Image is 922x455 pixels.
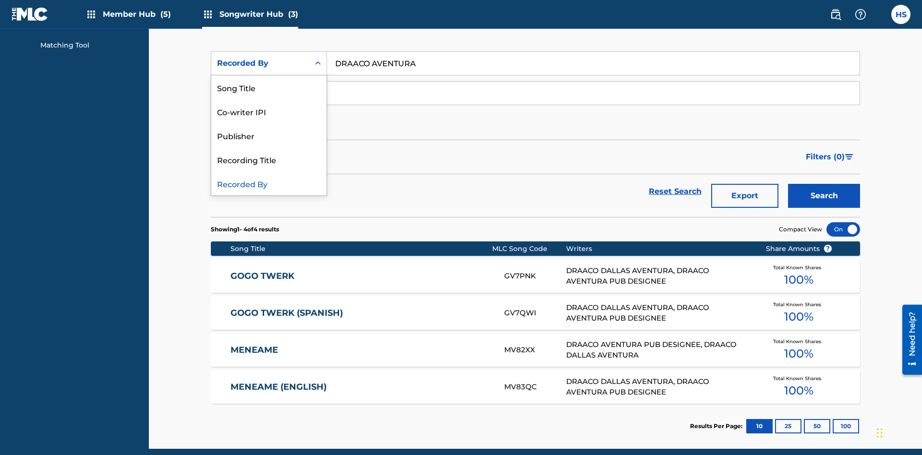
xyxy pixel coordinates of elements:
button: Search [788,184,860,208]
span: Total Known Shares [773,264,825,271]
div: GV7PNK [504,271,566,282]
img: Top Rightsholders [202,9,214,20]
div: DRAACO DALLAS AVENTURA, DRAACO AVENTURA PUB DESIGNEE [566,302,751,324]
span: 100 % [784,345,813,362]
span: Total Known Shares [773,338,825,345]
span: Member Hub [103,9,171,20]
span: (5) [160,10,171,19]
img: help [855,9,866,20]
div: Notifications [876,10,886,19]
div: MV82XX [504,345,566,356]
button: 25 [775,419,801,433]
p: Showing 1 - 4 of 4 results [211,225,279,234]
div: User Menu [891,5,910,24]
span: Share Amounts [766,244,832,254]
button: 10 [746,419,773,433]
img: Top Rightsholders [85,9,97,20]
div: Drag [877,419,883,447]
a: MENEAME [230,345,492,356]
span: 100 % [784,382,813,399]
a: GOGO TWERK (SPANISH) [230,308,492,319]
p: Results Per Page: [690,422,745,431]
img: filter [845,154,853,160]
div: Help [851,5,870,24]
div: Recorded By [211,171,327,195]
a: Reset Search [644,181,706,202]
span: Filters ( 0 ) [806,151,845,163]
div: Song Title [211,75,327,99]
button: 100 [833,419,859,433]
span: 100 % [784,308,813,325]
div: Song Title [230,244,492,254]
div: DRAACO DALLAS AVENTURA, DRAACO AVENTURA PUB DESIGNEE [566,265,751,287]
div: Recording Title [211,147,327,171]
a: MENEAME (ENGLISH) [230,382,492,393]
span: (3) [288,10,298,19]
div: GV7QWI [504,308,566,319]
button: Export [711,184,778,208]
button: 50 [804,419,830,433]
iframe: Chat Widget [874,409,922,455]
div: MLC Song Code [492,244,566,254]
div: Publisher [211,123,327,147]
div: Co-writer IPI [211,99,327,123]
div: DRAACO AVENTURA PUB DESIGNEE, DRAACO DALLAS AVENTURA [566,339,751,361]
a: GOGO TWERK [230,271,492,282]
button: Filters (0) [800,145,860,169]
img: MLC Logo [12,7,49,21]
span: Compact View [779,225,822,234]
span: ? [824,245,832,252]
a: Matching Tool [40,40,137,50]
div: MV83QC [504,382,566,393]
iframe: Resource Center [895,301,922,380]
a: Public Search [826,5,845,24]
span: Total Known Shares [773,375,825,382]
div: Writers [566,244,751,254]
div: Recorded By [217,58,303,69]
form: Search Form [211,51,860,217]
div: DRAACO DALLAS AVENTURA, DRAACO AVENTURA PUB DESIGNEE [566,376,751,398]
span: Songwriter Hub [219,9,298,20]
span: Total Known Shares [773,301,825,308]
img: search [830,9,841,20]
span: 100 % [784,271,813,288]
